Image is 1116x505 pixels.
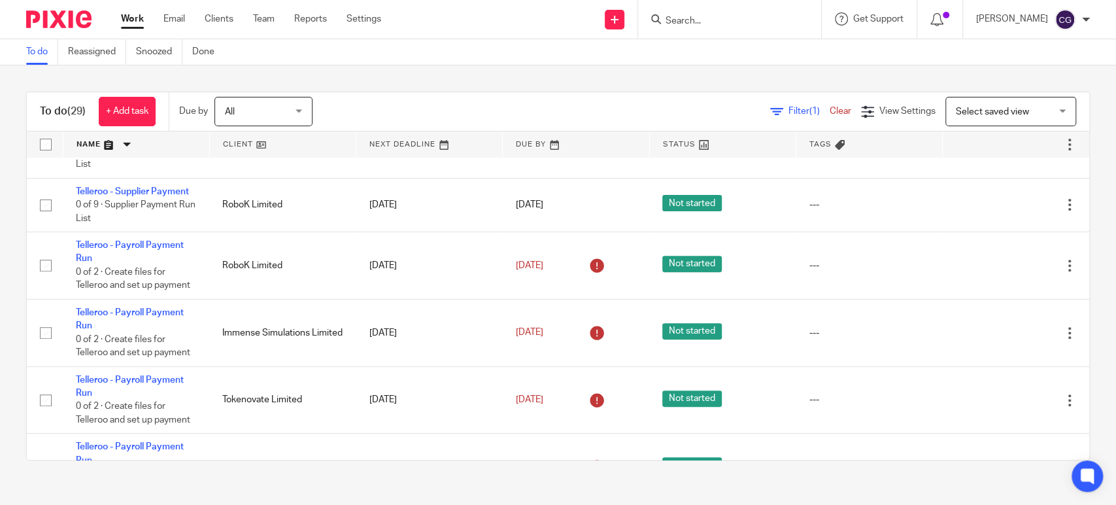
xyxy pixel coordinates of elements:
span: Select saved view [956,107,1029,116]
a: Telleroo - Payroll Payment Run [76,375,184,398]
img: svg%3E [1055,9,1075,30]
span: 0 of 2 · Create files for Telleroo and set up payment [76,402,190,425]
a: Clients [205,12,233,26]
span: Get Support [853,14,904,24]
td: [DATE] [356,178,503,232]
td: [DATE] [356,434,503,501]
span: Tags [809,141,832,148]
span: Not started [662,457,722,474]
a: Telleroo - Payroll Payment Run [76,442,184,464]
a: Reports [294,12,327,26]
span: [DATE] [516,395,543,404]
a: Reassigned [68,39,126,65]
div: --- [809,393,929,406]
p: Due by [179,105,208,118]
span: 0 of 2 · Create files for Telleroo and set up payment [76,268,190,290]
input: Search [664,16,782,27]
td: Immense Simulations Limited [209,299,356,366]
td: [DATE] [356,366,503,434]
td: Uncommon Bio Ltd [209,434,356,501]
td: RoboK Limited [209,232,356,300]
span: All [225,107,235,116]
a: Settings [347,12,381,26]
a: To do [26,39,58,65]
a: Telleroo - Payroll Payment Run [76,241,184,263]
span: Not started [662,195,722,211]
div: --- [809,326,929,340]
a: Snoozed [136,39,182,65]
span: [DATE] [516,328,543,338]
a: Telleroo - Payroll Payment Run [76,308,184,330]
div: --- [809,259,929,272]
td: Tokenovate Limited [209,366,356,434]
a: Work [121,12,144,26]
a: Email [163,12,185,26]
img: Pixie [26,10,92,28]
p: [PERSON_NAME] [976,12,1048,26]
a: + Add task [99,97,156,126]
span: [DATE] [516,261,543,270]
span: Not started [662,323,722,340]
span: (1) [809,107,820,116]
span: 0 of 9 · Supplier Payment Run List [76,200,195,223]
span: Filter [788,107,830,116]
a: Done [192,39,224,65]
a: Clear [830,107,851,116]
td: [DATE] [356,299,503,366]
a: Team [253,12,275,26]
h1: To do [40,105,86,118]
span: [DATE] [516,200,543,209]
a: Telleroo - Supplier Payment [76,187,189,196]
span: Not started [662,256,722,272]
span: (29) [67,106,86,116]
td: RoboK Limited [209,178,356,232]
span: View Settings [879,107,936,116]
span: Not started [662,391,722,407]
td: [DATE] [356,232,503,300]
div: --- [809,198,929,211]
span: 0 of 2 · Create files for Telleroo and set up payment [76,335,190,358]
